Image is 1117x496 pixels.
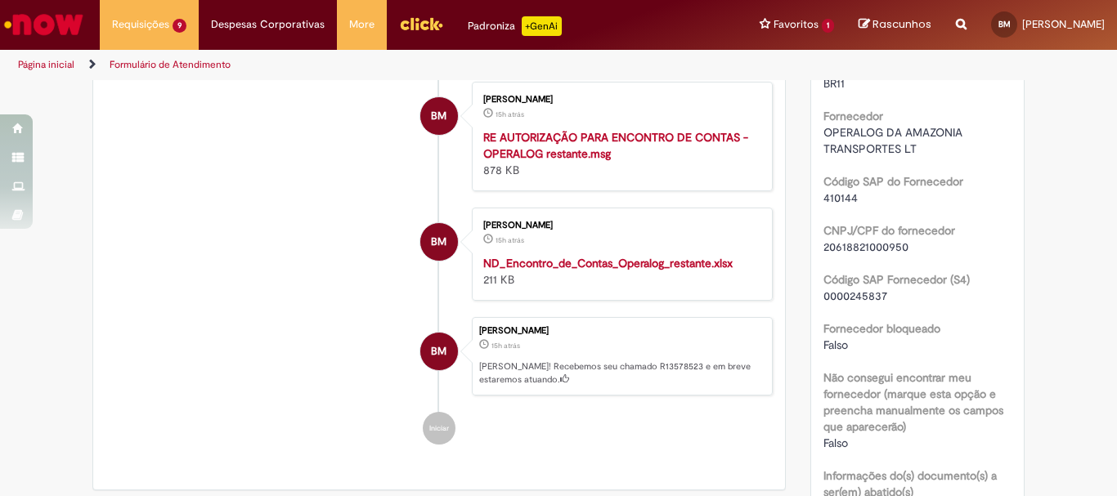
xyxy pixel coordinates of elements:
span: [PERSON_NAME] [1022,17,1105,31]
span: 15h atrás [491,341,520,351]
time: 29/09/2025 17:20:09 [496,109,524,119]
span: 1 [822,19,834,33]
span: 0000245837 [823,288,887,303]
li: Bruna Ferreira De Menezes [105,317,773,395]
div: 878 KB [483,129,756,178]
span: Favoritos [774,16,819,33]
span: BR11 [823,76,845,91]
b: Código SAP do Fornecedor [823,174,963,189]
span: 9 [173,19,186,33]
span: Despesas Corporativas [211,16,325,33]
img: ServiceNow [2,8,86,41]
a: Rascunhos [859,17,931,33]
b: Código SAP Fornecedor (S4) [823,272,970,287]
span: More [349,16,375,33]
div: 211 KB [483,255,756,288]
div: Bruna Ferreira De Menezes [420,333,458,370]
b: CNPJ/CPF do fornecedor [823,223,955,238]
span: Requisições [112,16,169,33]
b: Não consegui encontrar meu fornecedor (marque esta opção e preencha manualmente os campos que apa... [823,370,1003,434]
img: click_logo_yellow_360x200.png [399,11,443,36]
a: ND_Encontro_de_Contas_Operalog_restante.xlsx [483,256,733,270]
div: Bruna Ferreira De Menezes [420,97,458,135]
span: BM [431,222,446,261]
span: BM [431,96,446,136]
a: Formulário de Atendimento [110,58,231,71]
div: [PERSON_NAME] [479,326,764,336]
span: BM [998,19,1011,29]
div: [PERSON_NAME] [483,95,756,105]
time: 29/09/2025 17:20:09 [496,235,524,245]
span: 20618821000950 [823,239,908,254]
p: [PERSON_NAME]! Recebemos seu chamado R13578523 e em breve estaremos atuando. [479,360,764,386]
b: Fornecedor [823,109,883,123]
ul: Trilhas de página [12,50,733,80]
b: Fornecedor bloqueado [823,321,940,336]
span: Falso [823,337,848,352]
span: 15h atrás [496,109,524,119]
a: Página inicial [18,58,74,71]
span: BM [431,332,446,371]
div: Bruna Ferreira De Menezes [420,223,458,261]
span: OPERALOG DA AMAZONIA TRANSPORTES LT [823,125,966,156]
div: Padroniza [468,16,562,36]
p: +GenAi [522,16,562,36]
span: 15h atrás [496,235,524,245]
span: Rascunhos [873,16,931,32]
time: 29/09/2025 17:20:12 [491,341,520,351]
span: Falso [823,436,848,450]
span: 410144 [823,190,858,205]
a: RE AUTORIZAÇÃO PARA ENCONTRO DE CONTAS - OPERALOG restante.msg [483,130,748,161]
div: [PERSON_NAME] [483,221,756,230]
